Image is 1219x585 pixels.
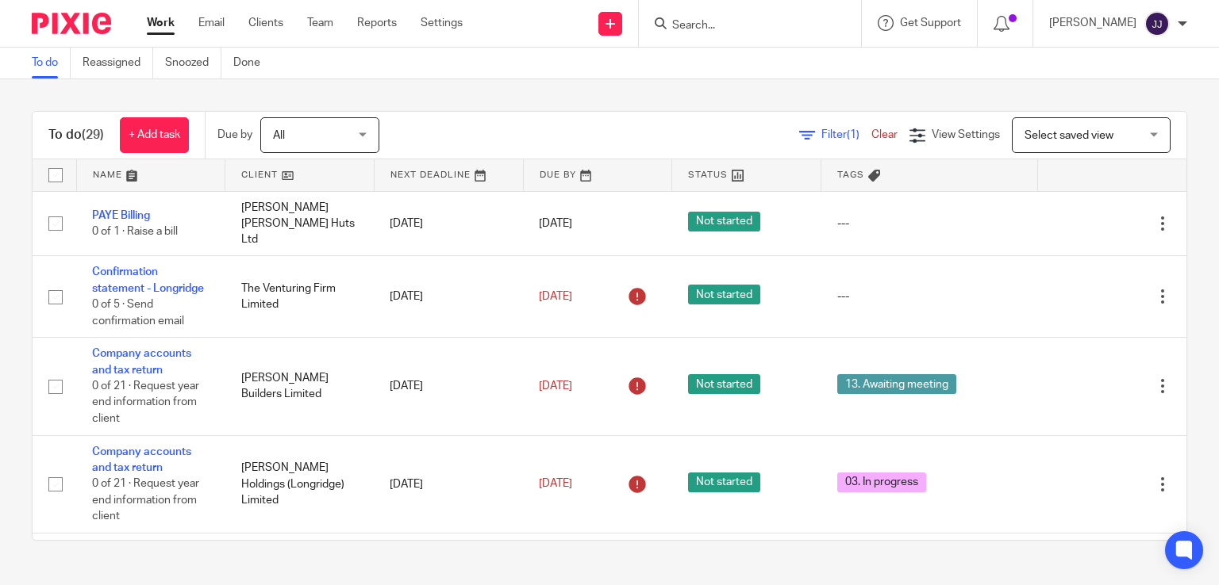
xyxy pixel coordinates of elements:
span: View Settings [932,129,1000,140]
a: Email [198,15,225,31]
span: Not started [688,374,760,394]
p: [PERSON_NAME] [1049,15,1136,31]
span: [DATE] [539,218,572,229]
a: Settings [421,15,463,31]
a: Clients [248,15,283,31]
span: Not started [688,472,760,492]
a: Work [147,15,175,31]
td: [DATE] [374,338,523,435]
span: (29) [82,128,104,141]
p: Due by [217,127,252,143]
span: [DATE] [539,380,572,392]
td: [PERSON_NAME] Holdings (Longridge) Limited [225,435,375,533]
div: --- [837,216,1022,231]
a: Company accounts and tax return [92,348,191,375]
span: Filter [821,129,871,140]
td: [DATE] [374,435,523,533]
span: 0 of 5 · Send confirmation email [92,299,184,327]
a: Clear [871,129,898,140]
img: Pixie [32,13,111,34]
img: svg%3E [1144,11,1170,36]
div: --- [837,289,1022,304]
span: 0 of 21 · Request year end information from client [92,478,199,522]
td: The Venturing Firm Limited [225,256,375,338]
a: PAYE Billing [92,210,150,221]
a: Company accounts and tax return [92,446,191,473]
span: (1) [847,129,859,140]
td: [DATE] [374,256,523,338]
span: 0 of 1 · Raise a bill [92,226,178,237]
input: Search [671,19,813,33]
td: [DATE] [374,191,523,256]
span: [DATE] [539,479,572,490]
span: Not started [688,212,760,231]
span: Get Support [900,17,961,29]
span: All [273,130,285,141]
span: 13. Awaiting meeting [837,374,956,394]
a: Reports [357,15,397,31]
h1: To do [48,127,104,143]
td: [PERSON_NAME] Builders Limited [225,338,375,435]
span: Select saved view [1025,130,1113,141]
a: Snoozed [165,48,221,78]
span: [DATE] [539,291,572,302]
span: 03. In progress [837,472,926,492]
a: Reassigned [83,48,153,78]
a: Team [307,15,333,31]
span: Tags [837,170,864,179]
span: 0 of 21 · Request year end information from client [92,380,199,424]
a: Done [233,48,272,78]
span: Not started [688,285,760,304]
td: [PERSON_NAME] [PERSON_NAME] Huts Ltd [225,191,375,256]
a: To do [32,48,71,78]
a: Confirmation statement - Longridge [92,266,204,293]
a: + Add task [120,117,189,153]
